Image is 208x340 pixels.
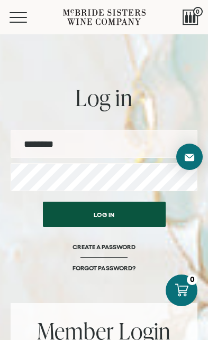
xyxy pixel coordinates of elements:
[10,12,48,23] button: Mobile Menu Trigger
[73,264,135,272] a: FORGOT PASSWORD?
[43,202,166,227] button: Log in
[73,243,135,264] a: CREATE A PASSWORD
[193,7,203,16] span: 0
[11,87,197,109] h2: Log in
[187,275,197,285] div: 0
